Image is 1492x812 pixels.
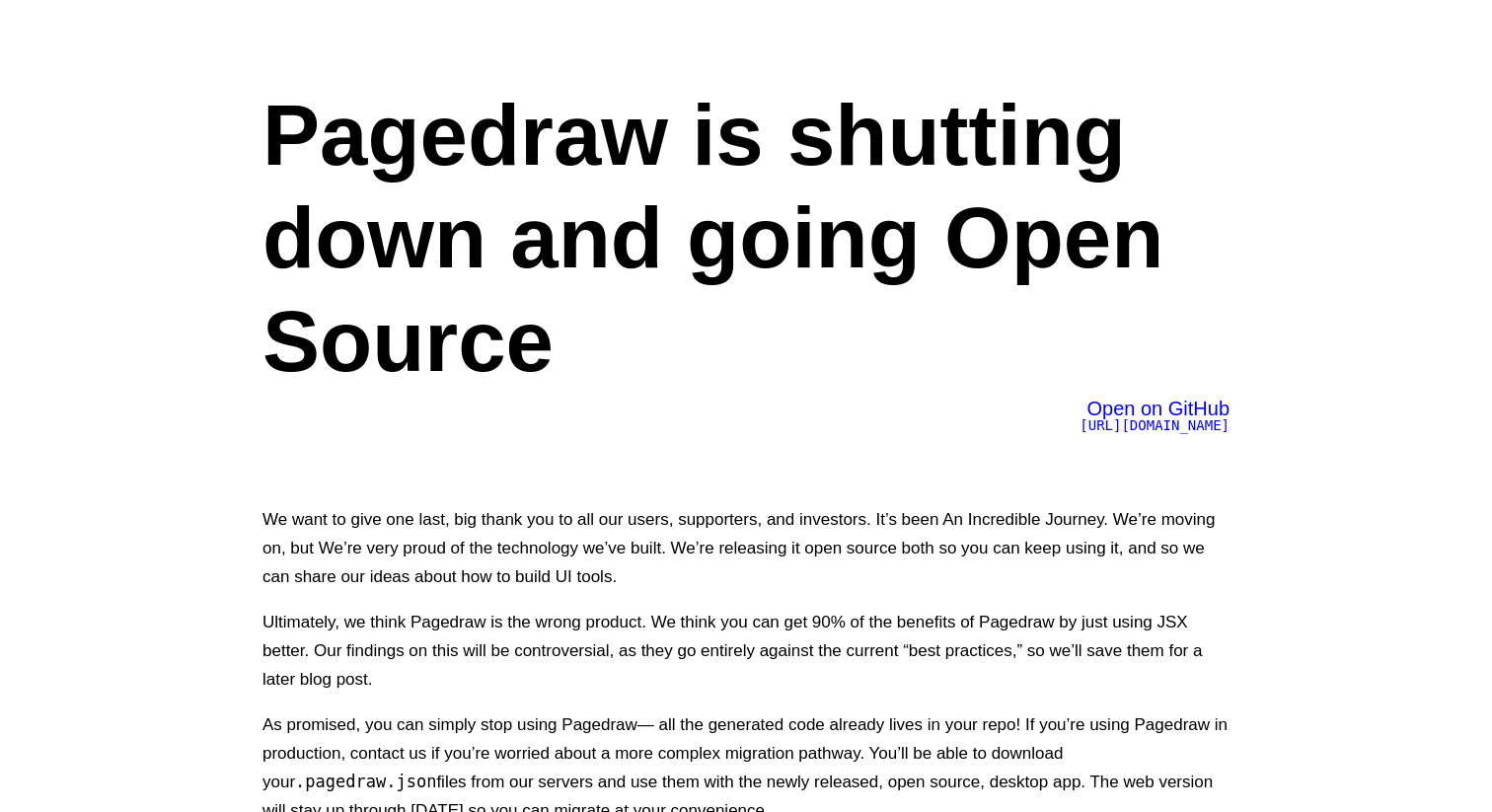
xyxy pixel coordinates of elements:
p: We want to give one last, big thank you to all our users, supporters, and investors. It’s been An... [262,505,1230,591]
h1: Pagedraw is shutting down and going Open Source [262,84,1230,393]
span: Open on GitHub [1086,398,1230,419]
p: Ultimately, we think Pagedraw is the wrong product. We think you can get 90% of the benefits of P... [262,608,1230,694]
a: Open on GitHub[URL][DOMAIN_NAME] [1080,402,1230,433]
span: [URL][DOMAIN_NAME] [1080,417,1230,433]
code: .pagedraw.json [295,772,436,791]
